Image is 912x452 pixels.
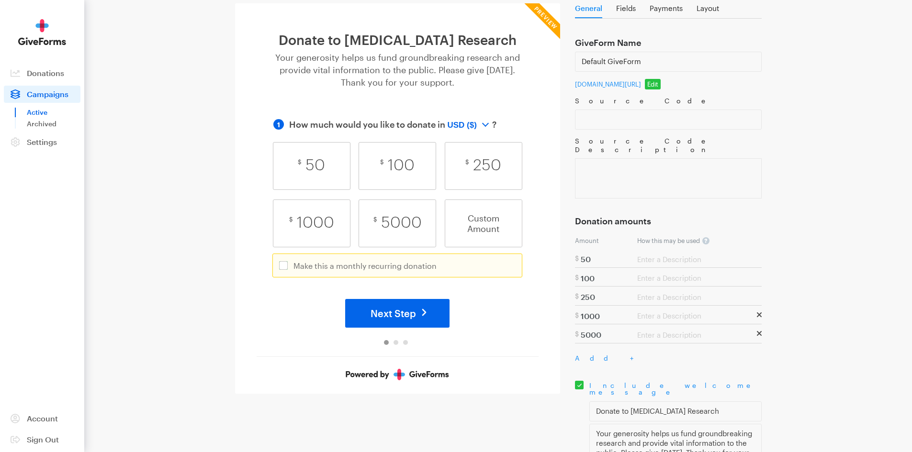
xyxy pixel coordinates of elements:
span: Add + [575,354,643,362]
a: Fields [616,4,636,17]
a: Campaigns [4,86,80,103]
a: Account [4,410,80,427]
h3: GiveForm Name [575,38,641,47]
span: $ [298,158,302,165]
span: Include welcome message [589,381,759,396]
input: Enter a Description [637,274,755,282]
input: Enter a Description [637,312,755,320]
span: $ [575,274,579,281]
span: 5000 [381,215,422,231]
span: $ [465,158,469,165]
button: Next Step [345,299,450,328]
span: $ [575,311,579,319]
img: GiveForms [18,19,66,45]
h3: Donation amounts [575,217,651,225]
span: ? [702,237,709,244]
span: Next Step [371,308,416,319]
label: Source Code [575,97,762,105]
span: $ [575,330,579,338]
a: Active [27,107,80,118]
input: Enter a Description [637,255,755,263]
span: $ [380,158,384,165]
span: $ [289,216,293,222]
a: Sign Out [4,431,80,448]
a: General [575,4,602,18]
p: How this may be used [575,238,762,245]
span: 1000 [297,215,334,231]
a: [DOMAIN_NAME][URL] [575,80,641,88]
span: Campaigns [27,89,68,99]
p: Amount [575,238,637,244]
span: How much would you like to donate in [289,119,445,130]
a: Settings [4,133,80,151]
span: Account [27,414,58,423]
a: Donations [4,65,80,82]
span: $ [373,216,377,222]
a: Payments [650,4,683,17]
a: Layout [697,4,719,17]
span: 250 [473,158,501,173]
input: Enter a Description [637,293,755,301]
span: 1 [273,119,284,130]
input: Enter a welcome title [589,401,762,421]
span: $ [575,254,579,262]
h1: Donate to [MEDICAL_DATA] Research [272,33,522,46]
p: Your generosity helps us fund groundbreaking research and provide vital information to the public... [272,51,522,88]
span: 50 [305,158,325,173]
span: ? [490,119,496,130]
a: Edit [645,79,661,89]
span: Custom Amount [445,200,522,247]
span: 100 [388,158,415,173]
span: Settings [27,137,57,146]
span: $ [575,292,579,300]
input: Enter a Description [637,331,755,339]
label: Source Code Description [575,137,762,154]
span: Donations [27,68,64,77]
a: Archived [27,118,80,130]
span: Sign Out [27,435,59,444]
span: Make this a monthly recurring donation [293,261,437,270]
